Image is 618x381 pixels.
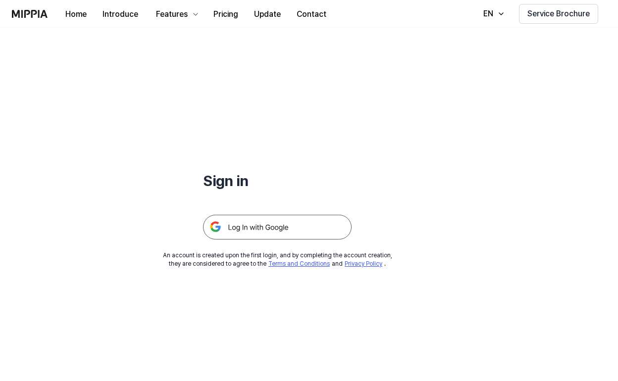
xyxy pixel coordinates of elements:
[206,4,246,24] button: Pricing
[473,4,511,24] button: EN
[246,0,289,28] a: Update
[12,10,48,18] img: logo
[246,4,289,24] button: Update
[203,215,352,239] img: 구글 로그인 버튼
[519,4,598,24] button: Service Brochure
[163,251,392,268] div: An account is created upon the first login, and by completing the account creation, they are cons...
[57,4,95,24] button: Home
[154,8,190,20] div: Features
[481,8,495,20] div: EN
[268,260,330,267] a: Terms and Conditions
[203,170,352,191] h1: Sign in
[95,4,146,24] button: Introduce
[289,4,334,24] button: Contact
[146,4,206,24] button: Features
[345,260,382,267] a: Privacy Policy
